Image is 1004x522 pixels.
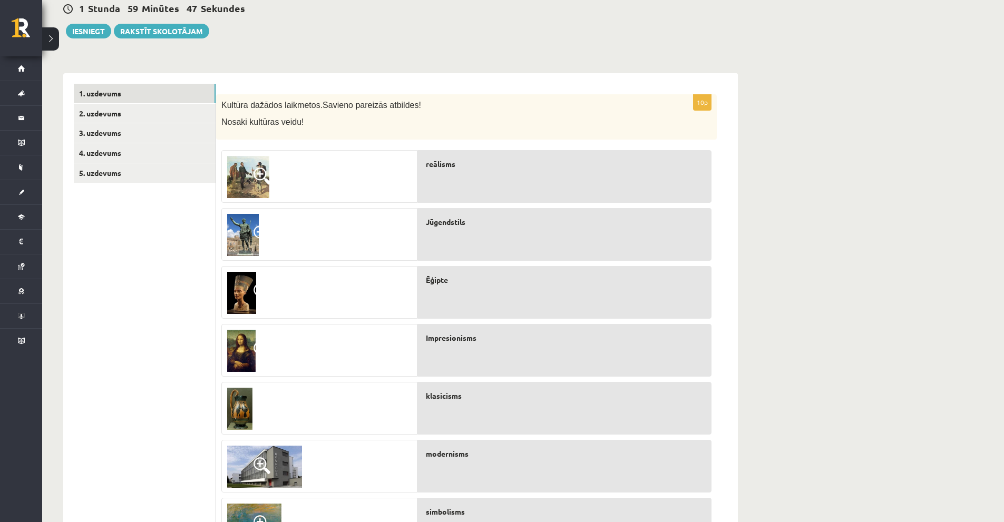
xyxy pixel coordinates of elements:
span: klasicisms [426,390,462,401]
img: 5.jpg [227,214,259,256]
a: Rakstīt skolotājam [114,24,209,38]
img: 4.jpg [227,272,256,314]
span: 1 [79,2,84,14]
a: 2. uzdevums [74,104,216,123]
span: Nosaki kultūras veidu! [221,117,304,126]
a: 3. uzdevums [74,123,216,143]
button: Iesniegt [66,24,111,38]
span: Impresionisms [426,332,476,343]
p: 10p [693,94,711,111]
a: 5. uzdevums [74,163,216,183]
span: Sekundes [201,2,245,14]
img: 3.jpg [227,388,252,430]
span: modernisms [426,448,469,459]
img: 10.jpg [227,446,302,488]
span: 47 [187,2,197,14]
span: Jūgendstils [426,216,465,228]
span: Ēģipte [426,274,448,285]
span: reālisms [426,159,455,170]
span: Minūtes [142,2,179,14]
img: 1.jpg [227,330,256,372]
span: Kultūra dažādos laikmetos. [221,101,323,110]
span: simbolisms [426,506,465,517]
a: Rīgas 1. Tālmācības vidusskola [12,18,42,45]
a: 4. uzdevums [74,143,216,163]
img: 8.png [227,156,269,198]
span: Stunda [88,2,120,14]
a: 1. uzdevums [74,84,216,103]
span: 59 [128,2,138,14]
span: Savieno pareizās atbildes! [323,101,421,110]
